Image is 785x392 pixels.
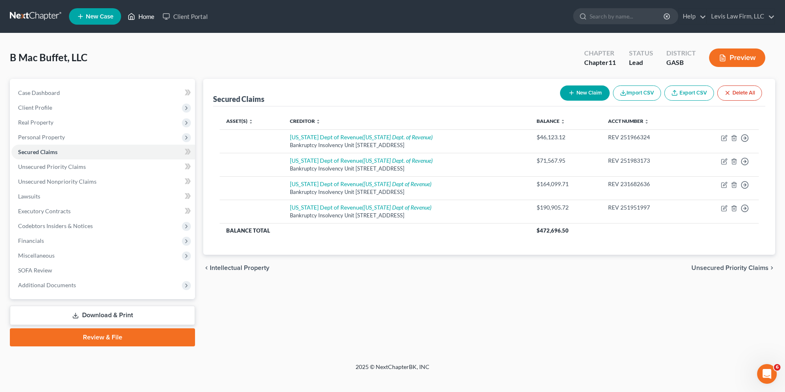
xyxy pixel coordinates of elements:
[158,9,212,24] a: Client Portal
[290,180,432,187] a: [US_STATE] Dept of Revenue([US_STATE] Dept of Revenue)
[86,14,113,20] span: New Case
[709,48,765,67] button: Preview
[629,58,653,67] div: Lead
[613,85,661,101] button: Import CSV
[10,306,195,325] a: Download & Print
[213,94,264,104] div: Secured Claims
[290,157,433,164] a: [US_STATE] Dept of Revenue([US_STATE] Dept. of Revenue)
[18,237,44,244] span: Financials
[537,180,595,188] div: $164,099.71
[18,89,60,96] span: Case Dashboard
[124,9,158,24] a: Home
[18,163,86,170] span: Unsecured Priority Claims
[679,9,706,24] a: Help
[362,180,432,187] i: ([US_STATE] Dept of Revenue)
[537,157,595,165] div: $71,567.95
[203,265,269,271] button: chevron_left Intellectual Property
[316,119,321,124] i: unfold_more
[560,85,610,101] button: New Claim
[18,178,96,185] span: Unsecured Nonpriority Claims
[210,265,269,271] span: Intellectual Property
[362,204,432,211] i: ([US_STATE] Dept of Revenue)
[158,363,627,378] div: 2025 © NextChapterBK, INC
[584,48,616,58] div: Chapter
[608,157,682,165] div: REV 251983173
[290,118,321,124] a: Creditor unfold_more
[11,159,195,174] a: Unsecured Priority Claims
[11,263,195,278] a: SOFA Review
[537,133,595,141] div: $46,123.12
[11,189,195,204] a: Lawsuits
[769,265,775,271] i: chevron_right
[629,48,653,58] div: Status
[560,119,565,124] i: unfold_more
[10,328,195,346] a: Review & File
[290,188,523,196] div: Bankruptcy Insolvency Unit [STREET_ADDRESS]
[666,48,696,58] div: District
[608,133,682,141] div: REV 251966324
[666,58,696,67] div: GASB
[707,9,775,24] a: Levis Law Firm, LLC
[290,165,523,173] div: Bankruptcy Insolvency Unit [STREET_ADDRESS]
[18,267,52,274] span: SOFA Review
[203,265,210,271] i: chevron_left
[717,85,762,101] button: Delete All
[691,265,769,271] span: Unsecured Priority Claims
[18,222,93,229] span: Codebtors Insiders & Notices
[18,119,53,126] span: Real Property
[11,174,195,189] a: Unsecured Nonpriority Claims
[290,212,523,219] div: Bankruptcy Insolvency Unit [STREET_ADDRESS]
[220,223,530,238] th: Balance Total
[18,252,55,259] span: Miscellaneous
[290,141,523,149] div: Bankruptcy Insolvency Unit [STREET_ADDRESS]
[757,364,777,384] iframe: Intercom live chat
[584,58,616,67] div: Chapter
[608,203,682,212] div: REV 251951997
[18,193,40,200] span: Lawsuits
[290,134,433,141] a: [US_STATE] Dept of Revenue([US_STATE] Dept. of Revenue)
[290,204,432,211] a: [US_STATE] Dept of Revenue([US_STATE] Dept of Revenue)
[774,364,780,371] span: 6
[644,119,649,124] i: unfold_more
[362,134,433,141] i: ([US_STATE] Dept. of Revenue)
[11,145,195,159] a: Secured Claims
[18,208,71,214] span: Executory Contracts
[608,180,682,188] div: REV 231682636
[590,9,665,24] input: Search by name...
[608,118,649,124] a: Acct Number unfold_more
[248,119,253,124] i: unfold_more
[664,85,714,101] a: Export CSV
[362,157,433,164] i: ([US_STATE] Dept. of Revenue)
[11,204,195,219] a: Executory Contracts
[18,134,65,141] span: Personal Property
[18,104,52,111] span: Client Profile
[10,51,87,63] span: B Mac Buffet, LLC
[11,85,195,100] a: Case Dashboard
[537,118,565,124] a: Balance unfold_more
[537,203,595,212] div: $190,905.72
[691,265,775,271] button: Unsecured Priority Claims chevron_right
[608,58,616,66] span: 11
[537,227,569,234] span: $472,696.50
[18,148,57,155] span: Secured Claims
[226,118,253,124] a: Asset(s) unfold_more
[18,281,76,288] span: Additional Documents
